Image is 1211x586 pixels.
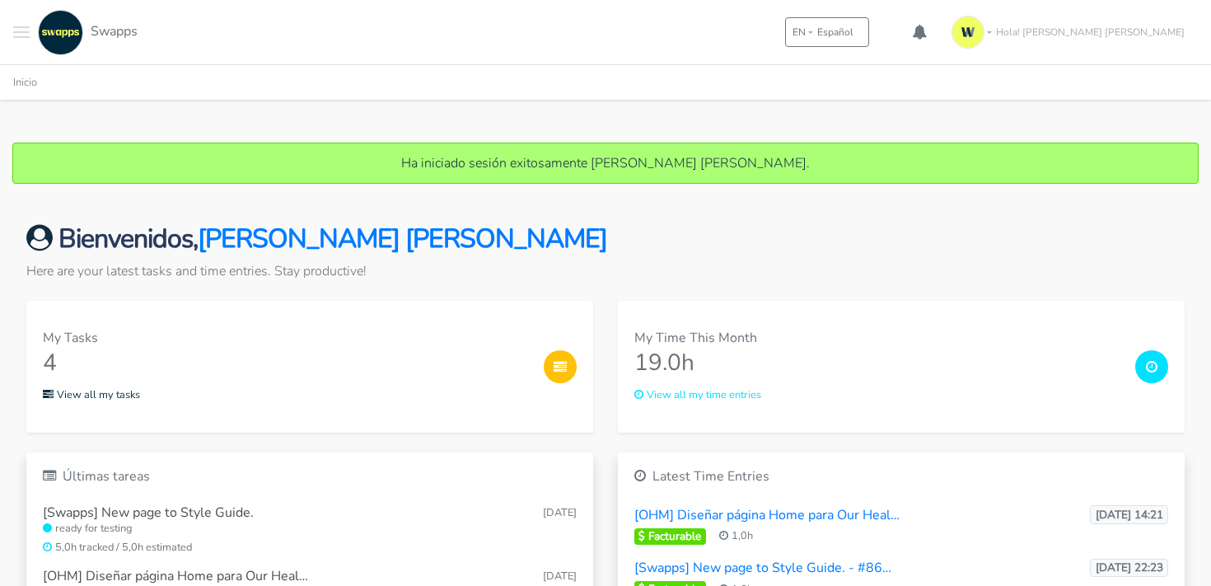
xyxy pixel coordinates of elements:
[543,505,577,521] small: [DATE]
[198,221,607,256] span: [PERSON_NAME] [PERSON_NAME]
[634,528,706,545] span: Facturable
[43,569,308,584] h6: [OHM] Diseñar página Home para Our Heal…
[602,86,676,127] button: Later
[719,528,753,544] span: 1,0h
[43,385,140,403] a: View all my tasks
[634,385,761,403] a: View all my time entries
[43,521,577,537] small: ready for testing
[43,331,531,346] h6: My Tasks
[634,387,761,402] small: View all my time entries
[43,505,254,521] h6: [Swapps] New page to Style Guide.
[43,499,577,563] a: [Swapps] New page to Style Guide. [DATE] ready for testing 5,0h tracked / 5,0h estimated
[43,540,577,556] small: 5,0h tracked / 5,0h estimated
[634,558,891,578] span: [Swapps] New page to Style Guide. - #86…
[686,86,792,127] button: Subscribe
[543,569,577,584] small: [DATE]
[26,261,1185,281] p: Here are your latest tasks and time entries. Stay productive!
[634,505,900,525] span: [OHM] Diseñar página Home para Our Heal…
[634,469,1168,485] h6: Latest Time Entries
[30,153,1181,173] p: Ha iniciado sesión exitosamente [PERSON_NAME] [PERSON_NAME].
[634,331,1122,346] h6: My Time This Month
[43,387,140,402] small: View all my tasks
[43,349,531,377] h3: 4
[26,223,1185,255] h2: Bienvenidos,
[1090,505,1168,523] span: [DATE] 14:21
[434,22,471,59] img: notification icon
[43,469,577,485] h6: Últimas tareas
[634,349,1122,377] h3: 19.0h
[1090,559,1168,577] span: [DATE] 22:23
[485,20,792,58] div: Subscribe to our notifications for the latest news and updates. You can disable anytime.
